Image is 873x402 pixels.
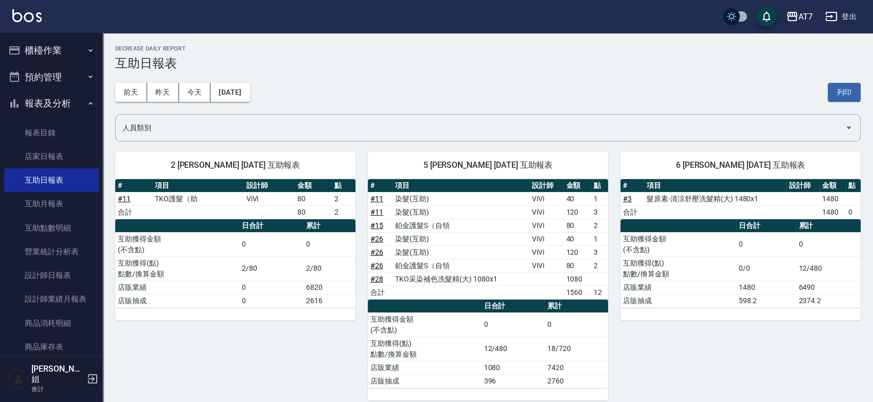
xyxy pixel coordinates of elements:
[12,9,42,22] img: Logo
[782,6,817,27] button: AT7
[239,219,304,233] th: 日合計
[736,232,796,256] td: 0
[332,192,355,205] td: 2
[239,281,304,294] td: 0
[644,179,787,193] th: 項目
[370,248,383,256] a: #26
[563,259,591,272] td: 80
[115,281,239,294] td: 店販業績
[115,179,152,193] th: #
[393,192,529,205] td: 染髮(互助)
[529,232,563,246] td: ViVi
[545,374,608,388] td: 2760
[736,219,796,233] th: 日合計
[115,219,355,308] table: a dense table
[239,232,304,256] td: 0
[332,205,355,219] td: 2
[370,195,383,203] a: #11
[368,374,482,388] td: 店販抽成
[295,205,332,219] td: 80
[393,259,529,272] td: 鉑金護髮S（自領
[591,179,608,193] th: 點
[819,205,846,219] td: 1480
[620,256,736,281] td: 互助獲得(點) 點數/換算金額
[796,281,861,294] td: 6490
[529,246,563,259] td: ViVi
[115,56,861,71] h3: 互助日報表
[115,45,861,52] h2: Decrease Daily Report
[545,312,608,337] td: 0
[115,232,239,256] td: 互助獲得金額 (不含點)
[244,192,295,205] td: ViVi
[545,300,608,313] th: 累計
[295,192,332,205] td: 80
[368,286,393,299] td: 合計
[115,294,239,307] td: 店販抽成
[368,361,482,374] td: 店販業績
[118,195,131,203] a: #11
[239,294,304,307] td: 0
[591,205,608,219] td: 3
[295,179,332,193] th: 金額
[620,179,861,219] table: a dense table
[370,261,383,270] a: #26
[4,216,99,240] a: 互助點數明細
[841,119,857,136] button: Open
[591,259,608,272] td: 2
[787,179,819,193] th: 設計師
[529,179,563,193] th: 設計師
[563,272,591,286] td: 1080
[563,286,591,299] td: 1560
[482,300,545,313] th: 日合計
[4,168,99,192] a: 互助日報表
[796,232,861,256] td: 0
[332,179,355,193] th: 點
[545,337,608,361] td: 18/720
[370,235,383,243] a: #26
[380,160,596,170] span: 5 [PERSON_NAME] [DATE] 互助報表
[4,64,99,91] button: 預約管理
[736,256,796,281] td: 0/0
[393,272,529,286] td: TKO采染補色洗髮精(大) 1080x1
[304,232,355,256] td: 0
[529,259,563,272] td: ViVi
[115,256,239,281] td: 互助獲得(點) 點數/換算金額
[846,179,861,193] th: 點
[368,300,608,388] table: a dense table
[115,83,147,102] button: 前天
[796,256,861,281] td: 12/480
[8,369,29,389] img: Person
[482,374,545,388] td: 396
[31,384,84,394] p: 會計
[244,179,295,193] th: 設計師
[370,221,383,230] a: #15
[736,294,796,307] td: 598.2
[210,83,250,102] button: [DATE]
[370,275,383,283] a: #28
[115,179,355,219] table: a dense table
[393,205,529,219] td: 染髮(互助)
[152,192,243,205] td: TKO護髮（助
[563,179,591,193] th: 金額
[828,83,861,102] button: 列印
[620,205,644,219] td: 合計
[179,83,211,102] button: 今天
[147,83,179,102] button: 昨天
[545,361,608,374] td: 7420
[529,219,563,232] td: ViVi
[591,246,608,259] td: 3
[4,37,99,64] button: 櫃檯作業
[821,7,861,26] button: 登出
[620,294,736,307] td: 店販抽成
[819,192,846,205] td: 1480
[620,281,736,294] td: 店販業績
[796,219,861,233] th: 累計
[482,312,545,337] td: 0
[304,294,355,307] td: 2616
[368,179,393,193] th: #
[798,10,813,23] div: AT7
[482,337,545,361] td: 12/480
[120,119,841,137] input: 人員名稱
[620,179,644,193] th: #
[393,232,529,246] td: 染髮(互助)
